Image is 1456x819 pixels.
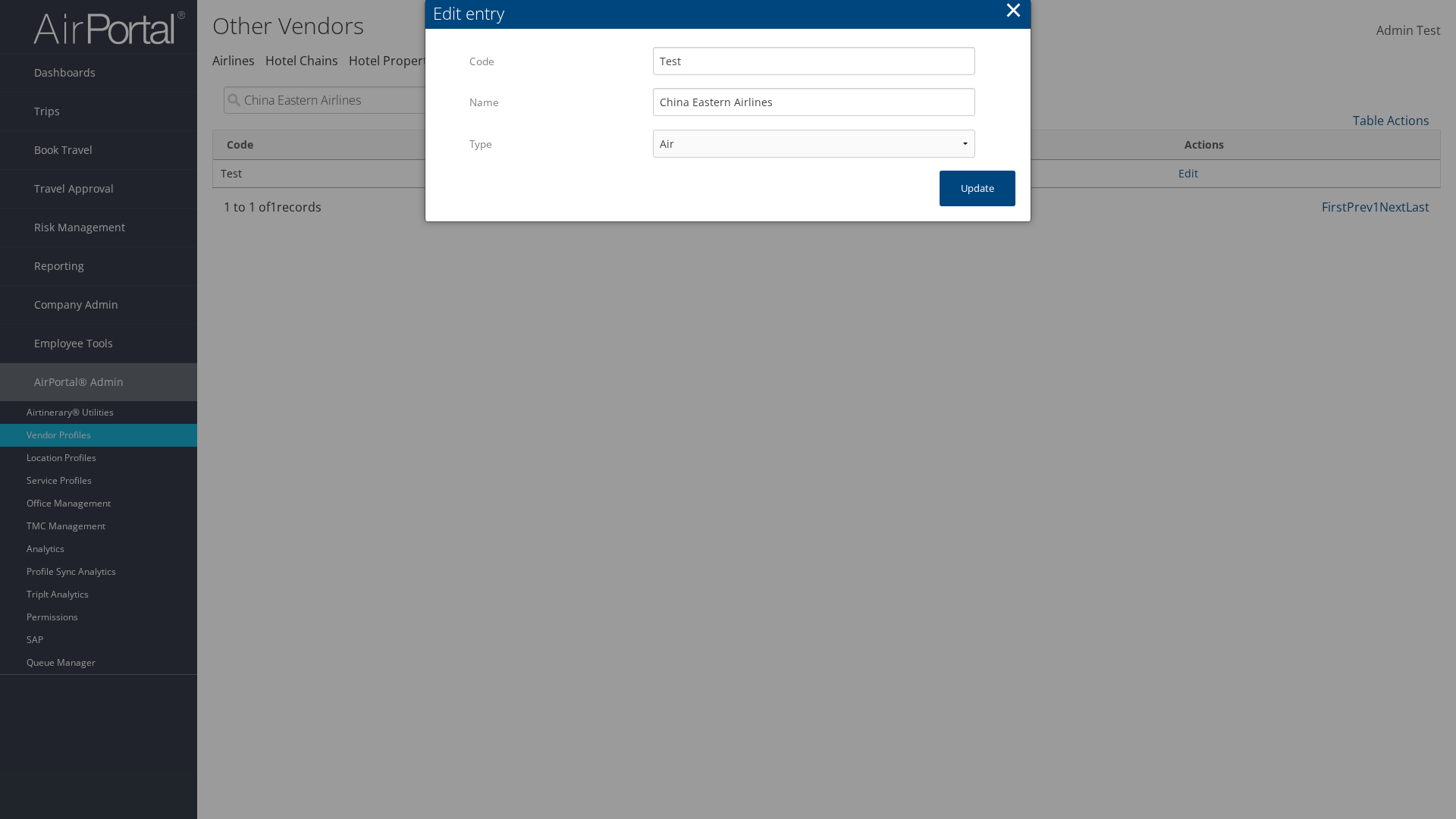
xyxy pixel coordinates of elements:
label: Type [469,130,642,158]
label: Code [469,47,642,76]
div: Edit entry [433,2,1031,25]
button: Update [940,171,1015,206]
label: Name [469,88,642,117]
